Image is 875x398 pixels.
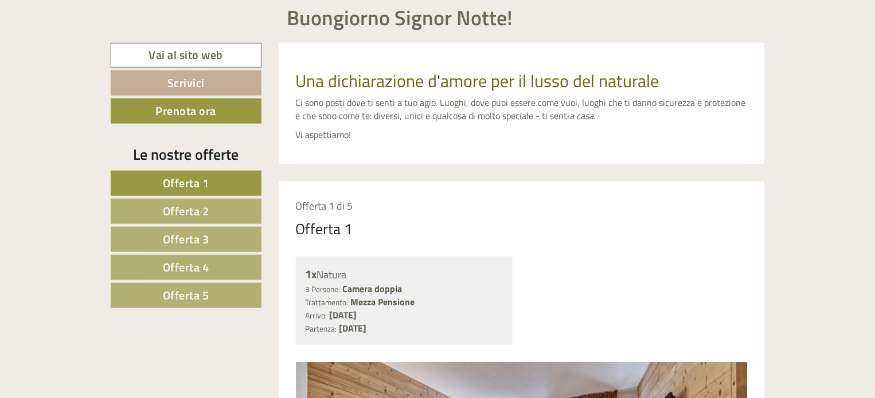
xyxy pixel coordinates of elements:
em: a [570,109,575,123]
a: Vai al sito web [111,43,261,68]
b: Mezza Pensione [351,295,415,309]
div: Natura [306,266,503,283]
span: Offerta 1 di 5 [296,198,353,214]
b: [DATE] [339,321,367,335]
div: [GEOGRAPHIC_DATA] [17,33,165,42]
span: Offerta 3 [163,230,209,248]
b: [DATE] [330,308,357,322]
small: 12:05 [17,56,165,64]
a: Scrivici [111,70,261,96]
h1: Buongiorno Signor Notte! [287,6,513,29]
span: Una dichiarazione d'amore per il lusso del naturale [296,68,659,94]
small: Arrivo: [306,310,327,321]
p: Vi aspettiamo! [296,128,748,141]
b: 1x [306,265,317,283]
div: Buon giorno, come possiamo aiutarla? [9,31,171,66]
div: Lei [166,160,435,170]
small: 12:06 [166,145,435,153]
em: casa [577,109,594,123]
div: Salve, [PERSON_NAME] aggiungere due notti ulteriori, quindi soggiornando dal 29/07 al 07/08... e ... [161,68,443,155]
div: La vostra struttura ci molto e siamo molto interessati a soggiornare da voi [161,158,443,206]
small: Partenza: [306,323,337,334]
a: Prenota ora [111,98,261,124]
div: martedì [201,9,251,28]
b: Camera doppia [343,282,403,295]
div: Lei [166,70,435,80]
p: Ci sono posti dove ti senti a tuo agio. Luoghi, dove puoi essere come vuoi, luoghi che ti danno s... [296,96,748,123]
span: Offerta 2 [163,202,209,220]
div: Le nostre offerte [111,144,261,165]
small: Trattamento: [306,297,349,308]
span: Offerta 5 [163,286,209,304]
small: 12:06 [166,196,435,204]
div: Offerta 1 [296,218,353,239]
span: Offerta 1 [163,174,209,192]
span: Offerta 4 [163,258,209,276]
small: 3 Persone: [306,283,341,295]
button: Invia [392,297,452,322]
